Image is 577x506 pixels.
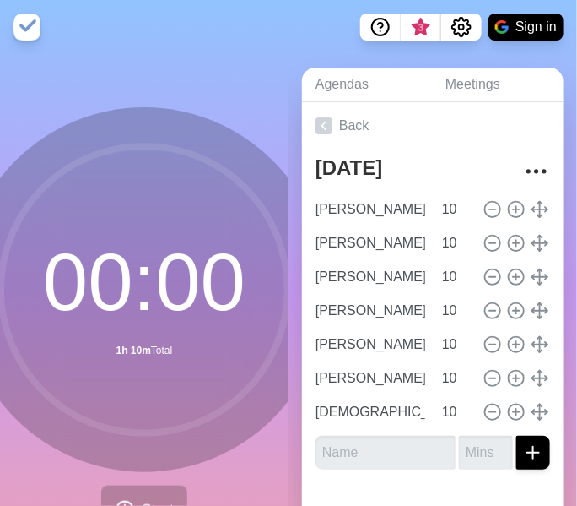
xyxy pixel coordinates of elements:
span: 3 [414,21,428,35]
input: Mins [435,395,476,429]
input: Mins [435,328,476,362]
input: Name [309,260,432,294]
input: Mins [435,362,476,395]
input: Name [309,328,432,362]
a: Meetings [432,68,564,102]
input: Name [309,362,432,395]
input: Name [315,436,456,470]
button: Help [360,14,401,41]
input: Name [309,193,432,226]
input: Mins [459,436,513,470]
input: Mins [435,294,476,328]
img: timeblocks logo [13,14,40,41]
button: More [520,155,553,188]
button: Sign in [488,14,564,41]
input: Name [309,226,432,260]
input: Mins [435,260,476,294]
button: Settings [441,14,482,41]
img: google logo [495,20,509,34]
a: Back [302,102,564,150]
input: Mins [435,193,476,226]
input: Mins [435,226,476,260]
a: Agendas [302,68,432,102]
input: Name [309,395,432,429]
button: What’s new [401,14,441,41]
input: Name [309,294,432,328]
